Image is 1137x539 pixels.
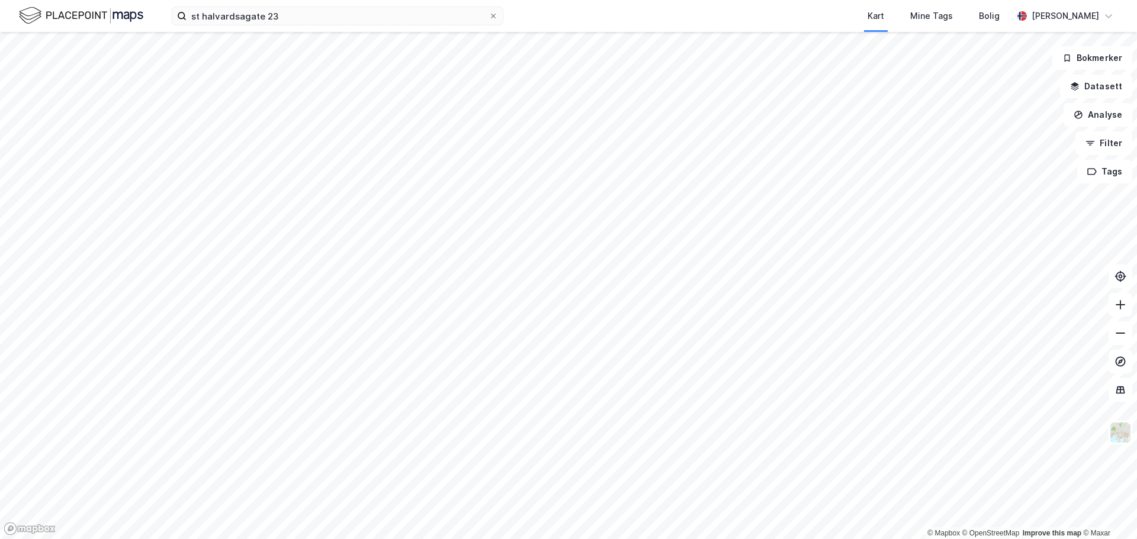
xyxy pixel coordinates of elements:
[1064,103,1132,127] button: Analyse
[962,529,1020,537] a: OpenStreetMap
[4,522,56,535] a: Mapbox homepage
[1109,421,1132,444] img: Z
[1060,75,1132,98] button: Datasett
[19,5,143,26] img: logo.f888ab2527a4732fd821a326f86c7f29.svg
[1052,46,1132,70] button: Bokmerker
[1078,482,1137,539] iframe: Chat Widget
[187,7,489,25] input: Søk på adresse, matrikkel, gårdeiere, leietakere eller personer
[927,529,960,537] a: Mapbox
[910,9,953,23] div: Mine Tags
[1075,131,1132,155] button: Filter
[1032,9,1099,23] div: [PERSON_NAME]
[1077,160,1132,183] button: Tags
[1023,529,1081,537] a: Improve this map
[979,9,1000,23] div: Bolig
[868,9,884,23] div: Kart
